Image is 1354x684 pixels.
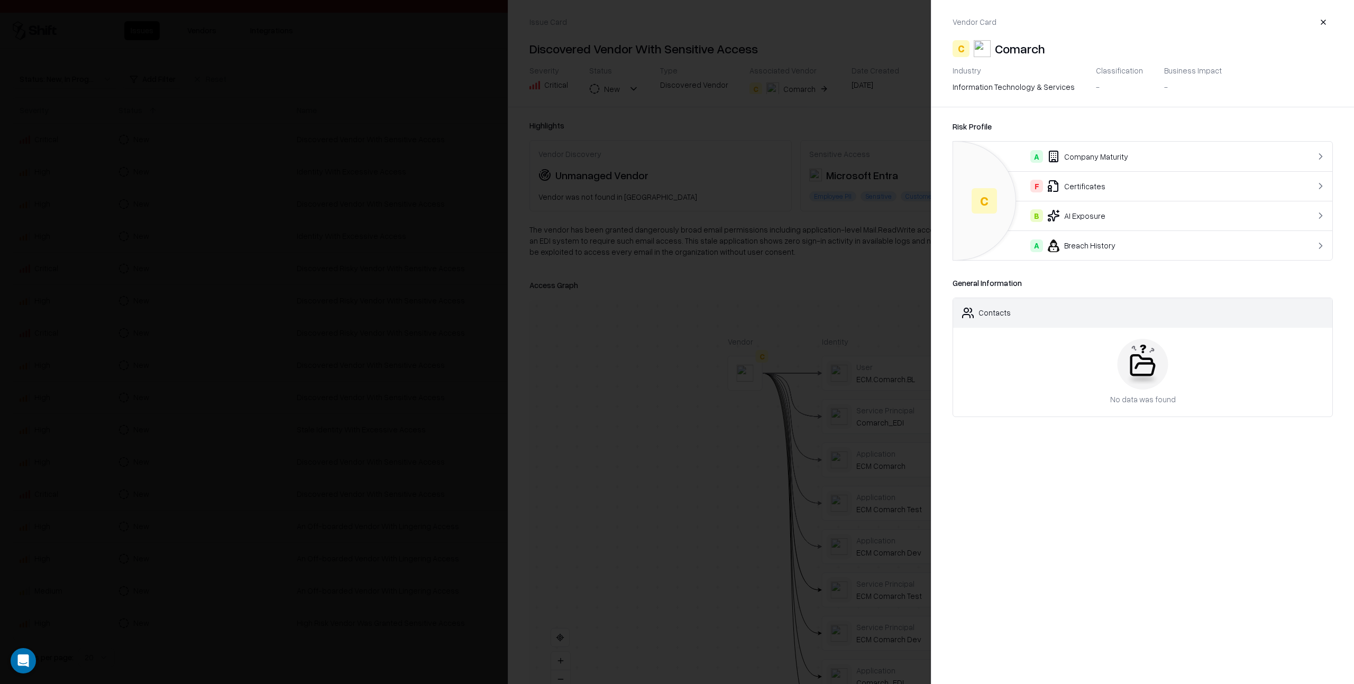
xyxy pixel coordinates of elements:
[953,81,1075,93] div: information technology & services
[1110,394,1176,405] div: No data was found
[953,120,1333,133] div: Risk Profile
[953,66,1075,75] div: Industry
[1164,66,1222,75] div: Business Impact
[1030,209,1043,222] div: B
[995,40,1045,57] div: Comarch
[1030,239,1043,252] div: A
[1164,81,1168,93] div: -
[1096,81,1100,93] div: -
[1030,180,1043,192] div: F
[974,40,991,57] img: Comarch
[972,188,997,214] div: C
[962,239,1281,252] div: Breach History
[962,209,1281,222] div: AI Exposure
[953,278,1333,289] div: General Information
[953,40,969,57] div: C
[1030,150,1043,163] div: A
[978,307,1011,318] div: Contacts
[953,16,996,27] p: Vendor Card
[1096,66,1143,75] div: Classification
[962,180,1281,192] div: Certificates
[962,150,1281,163] div: Company Maturity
